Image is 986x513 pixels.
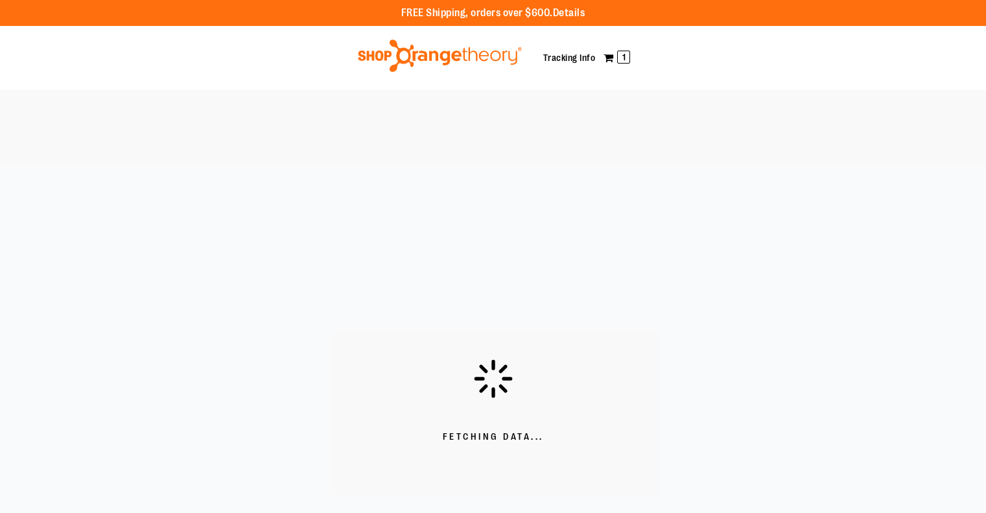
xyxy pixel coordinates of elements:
p: FREE Shipping, orders over $600. [401,6,585,21]
span: Fetching Data... [443,431,544,444]
a: Details [553,7,585,19]
a: Tracking Info [543,53,596,63]
img: Shop Orangetheory [356,40,524,72]
span: 1 [617,51,630,64]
